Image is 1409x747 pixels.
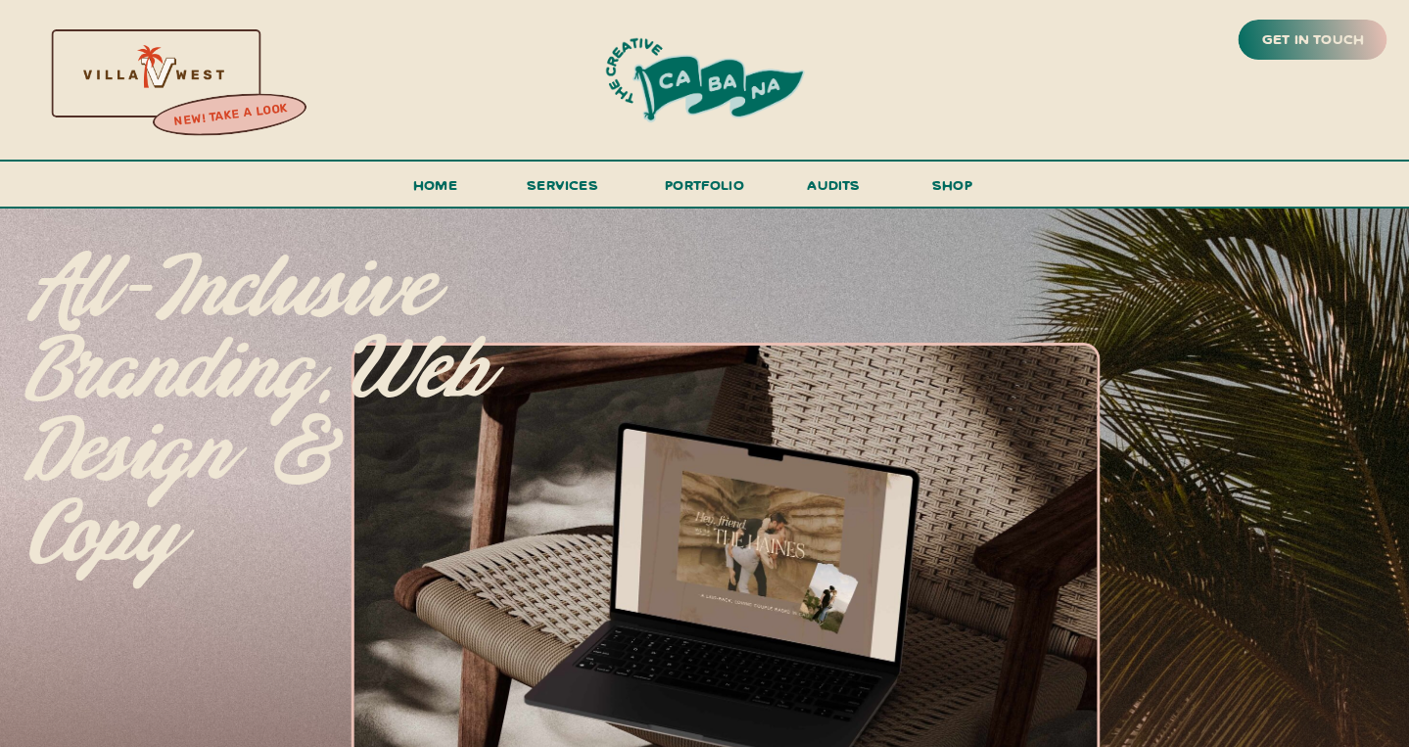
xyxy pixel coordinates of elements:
[527,175,598,194] span: services
[805,172,864,207] a: audits
[150,96,310,135] a: new! take a look
[659,172,751,209] a: portfolio
[405,172,466,209] a: Home
[522,172,604,209] a: services
[27,250,495,527] p: All-inclusive branding, web design & copy
[1258,26,1368,54] a: get in touch
[906,172,1000,207] a: shop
